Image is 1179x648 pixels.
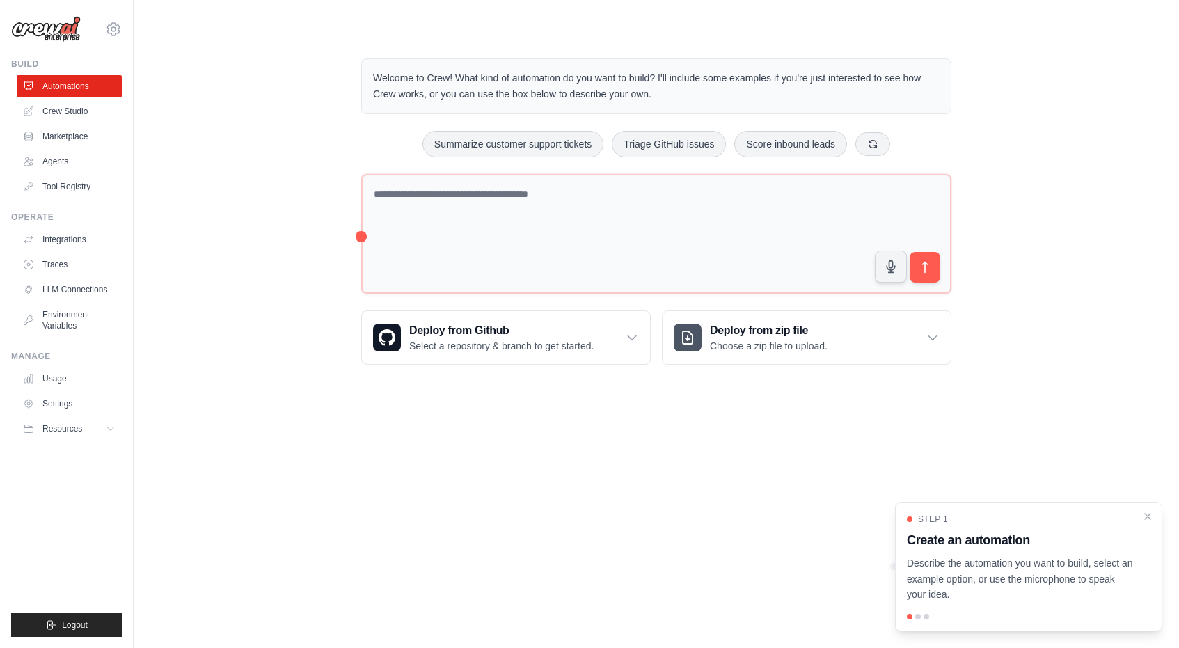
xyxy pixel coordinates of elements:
[1109,581,1179,648] iframe: Chat Widget
[918,514,948,525] span: Step 1
[17,253,122,276] a: Traces
[907,555,1134,603] p: Describe the automation you want to build, select an example option, or use the microphone to spe...
[907,530,1134,550] h3: Create an automation
[17,278,122,301] a: LLM Connections
[17,368,122,390] a: Usage
[17,75,122,97] a: Automations
[612,131,726,157] button: Triage GitHub issues
[409,339,594,353] p: Select a repository & branch to get started.
[17,150,122,173] a: Agents
[17,418,122,440] button: Resources
[409,322,594,339] h3: Deploy from Github
[17,175,122,198] a: Tool Registry
[422,131,603,157] button: Summarize customer support tickets
[62,619,88,631] span: Logout
[710,339,828,353] p: Choose a zip file to upload.
[17,125,122,148] a: Marketplace
[734,131,847,157] button: Score inbound leads
[710,322,828,339] h3: Deploy from zip file
[373,70,940,102] p: Welcome to Crew! What kind of automation do you want to build? I'll include some examples if you'...
[11,16,81,42] img: Logo
[1142,511,1153,522] button: Close walkthrough
[42,423,82,434] span: Resources
[17,303,122,337] a: Environment Variables
[17,393,122,415] a: Settings
[11,613,122,637] button: Logout
[11,58,122,70] div: Build
[11,351,122,362] div: Manage
[11,212,122,223] div: Operate
[17,228,122,251] a: Integrations
[17,100,122,123] a: Crew Studio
